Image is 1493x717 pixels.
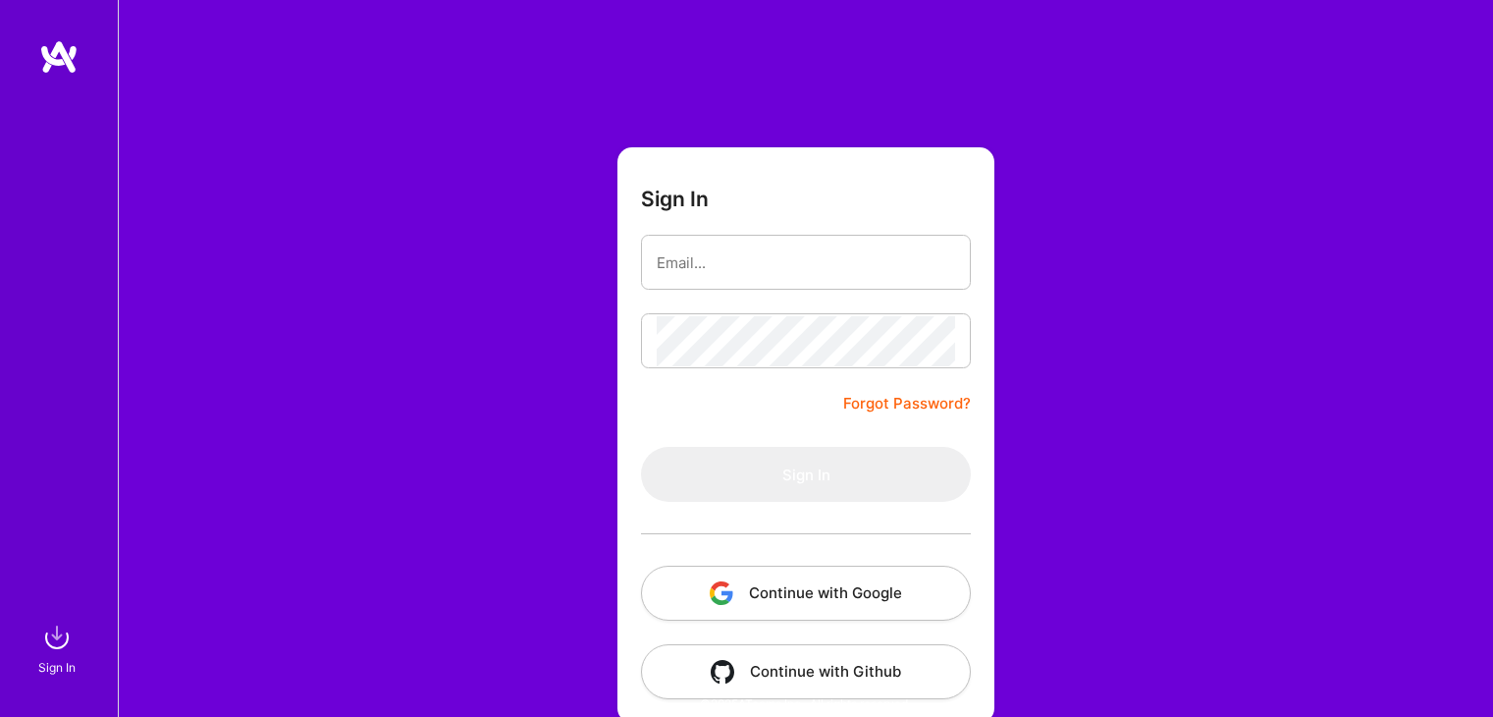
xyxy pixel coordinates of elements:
div: Sign In [38,657,76,678]
a: sign inSign In [41,618,77,678]
button: Sign In [641,447,971,502]
img: logo [39,39,79,75]
img: icon [710,581,733,605]
h3: Sign In [641,187,709,211]
a: Forgot Password? [843,392,971,415]
input: Email... [657,238,955,288]
img: sign in [37,618,77,657]
button: Continue with Github [641,644,971,699]
button: Continue with Google [641,566,971,621]
img: icon [711,660,734,684]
